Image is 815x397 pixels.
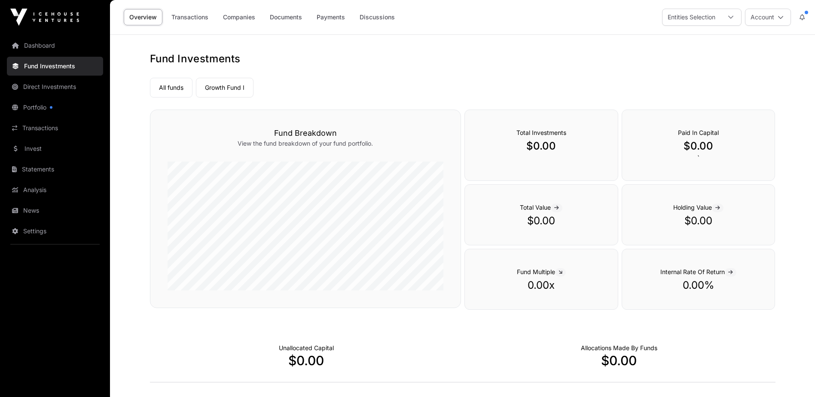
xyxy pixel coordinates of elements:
h1: Fund Investments [150,52,775,66]
a: Invest [7,139,103,158]
p: $0.00 [463,353,775,368]
img: Icehouse Ventures Logo [10,9,79,26]
a: Analysis [7,180,103,199]
p: $0.00 [482,214,601,228]
a: Direct Investments [7,77,103,96]
a: Documents [264,9,308,25]
a: Companies [217,9,261,25]
a: Dashboard [7,36,103,55]
a: Overview [124,9,162,25]
p: $0.00 [482,139,601,153]
a: Growth Fund I [196,78,253,98]
p: $0.00 [639,214,758,228]
a: Transactions [7,119,103,137]
p: Capital Deployed Into Companies [581,344,657,352]
p: Cash not yet allocated [279,344,334,352]
p: 0.00x [482,278,601,292]
span: Holding Value [673,204,723,211]
span: Total Investments [516,129,566,136]
p: $0.00 [639,139,758,153]
button: Account [745,9,791,26]
span: Internal Rate Of Return [660,268,736,275]
a: Payments [311,9,351,25]
h3: Fund Breakdown [168,127,443,139]
span: Total Value [520,204,562,211]
a: All funds [150,78,192,98]
p: View the fund breakdown of your fund portfolio. [168,139,443,148]
div: Entities Selection [662,9,720,25]
p: 0.00% [639,278,758,292]
a: Statements [7,160,103,179]
a: News [7,201,103,220]
p: $0.00 [150,353,463,368]
a: Discussions [354,9,400,25]
a: Settings [7,222,103,241]
a: Portfolio [7,98,103,117]
a: Fund Investments [7,57,103,76]
a: Transactions [166,9,214,25]
span: Paid In Capital [678,129,719,136]
span: Fund Multiple [517,268,566,275]
div: ` [622,110,775,181]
